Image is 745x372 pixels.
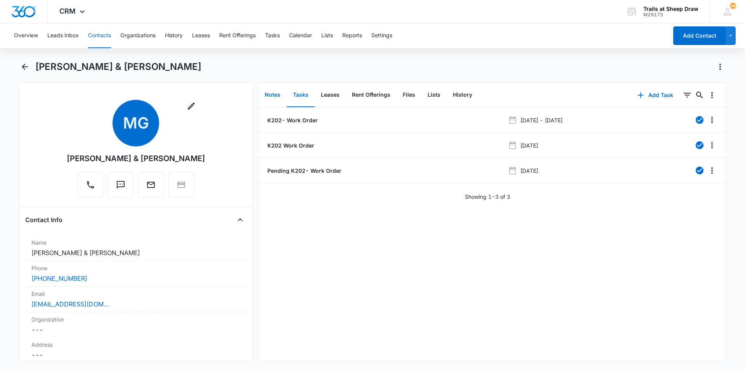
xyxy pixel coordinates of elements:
[266,167,341,175] a: Pending K202- Work Order
[19,61,31,73] button: Back
[31,238,240,247] label: Name
[192,23,210,48] button: Leases
[520,167,538,175] p: [DATE]
[138,172,164,198] button: Email
[265,23,280,48] button: Tasks
[266,116,318,124] a: K202- Work Order
[138,184,164,191] a: Email
[681,89,693,101] button: Filters
[706,139,718,151] button: Overflow Menu
[31,325,240,334] dd: ---
[88,23,111,48] button: Contacts
[31,315,240,323] label: Organization
[289,23,312,48] button: Calendar
[31,341,240,349] label: Address
[421,83,447,107] button: Lists
[730,3,736,9] div: notifications count
[113,100,159,146] span: MG
[321,23,333,48] button: Lists
[258,83,287,107] button: Notes
[35,61,201,73] h1: [PERSON_NAME] & [PERSON_NAME]
[630,86,681,104] button: Add Task
[25,215,62,224] h4: Contact Info
[219,23,256,48] button: Rent Offerings
[47,23,79,48] button: Leads Inbox
[67,153,205,164] div: [PERSON_NAME] & [PERSON_NAME]
[108,172,133,198] button: Text
[706,114,718,126] button: Overflow Menu
[714,61,726,73] button: Actions
[14,23,38,48] button: Overview
[520,116,563,124] p: [DATE] - [DATE]
[59,7,76,15] span: CRM
[447,83,478,107] button: History
[108,184,133,191] a: Text
[266,141,314,149] a: K202 Work Order
[25,337,246,363] div: Address---
[31,290,240,298] label: Email
[25,287,246,312] div: Email[EMAIL_ADDRESS][DOMAIN_NAME]
[31,264,240,272] label: Phone
[673,26,726,45] button: Add Contact
[165,23,183,48] button: History
[31,350,240,360] dd: ---
[78,172,103,198] button: Call
[706,164,718,177] button: Overflow Menu
[693,89,706,101] button: Search...
[371,23,392,48] button: Settings
[397,83,421,107] button: Files
[346,83,397,107] button: Rent Offerings
[342,23,362,48] button: Reports
[643,12,698,17] div: account id
[643,6,698,12] div: account name
[25,312,246,337] div: Organization---
[25,261,246,287] div: Phone[PHONE_NUMBER]
[465,193,510,201] p: Showing 1-3 of 3
[78,184,103,191] a: Call
[120,23,156,48] button: Organizations
[520,141,538,149] p: [DATE]
[730,3,736,9] span: 34
[31,274,87,283] a: [PHONE_NUMBER]
[234,214,246,226] button: Close
[31,299,109,309] a: [EMAIL_ADDRESS][DOMAIN_NAME]
[31,248,240,257] dd: [PERSON_NAME] & [PERSON_NAME]
[315,83,346,107] button: Leases
[706,89,718,101] button: Overflow Menu
[25,235,246,261] div: Name[PERSON_NAME] & [PERSON_NAME]
[287,83,315,107] button: Tasks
